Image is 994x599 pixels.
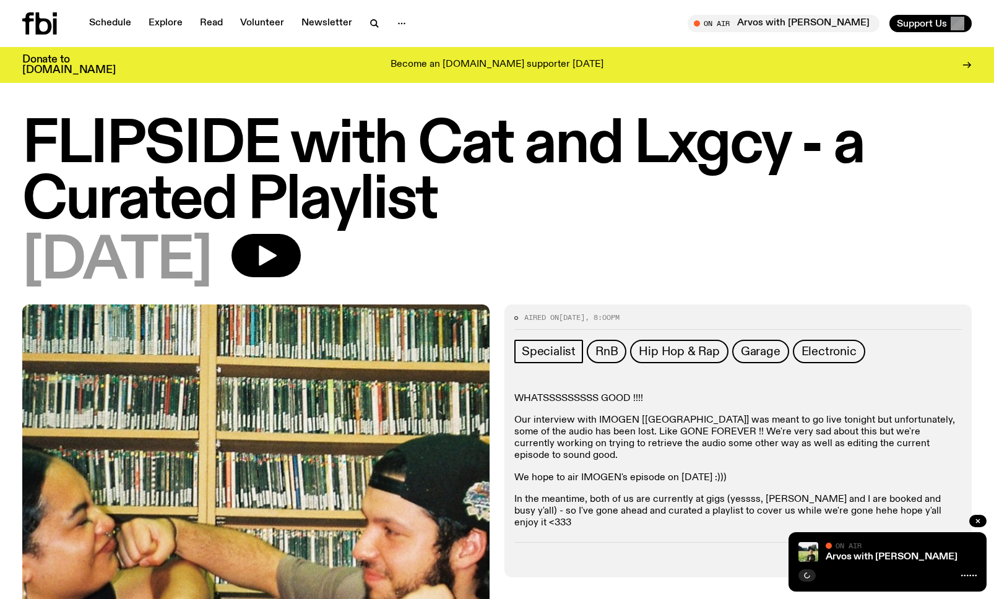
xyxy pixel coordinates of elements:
[802,345,857,358] span: Electronic
[889,15,972,32] button: Support Us
[798,542,818,562] img: Bri is smiling and wearing a black t-shirt. She is standing in front of a lush, green field. Ther...
[514,340,583,363] a: Specialist
[688,15,879,32] button: On AirArvos with [PERSON_NAME]
[22,234,212,290] span: [DATE]
[793,340,865,363] a: Electronic
[522,345,576,358] span: Specialist
[741,345,780,358] span: Garage
[294,15,360,32] a: Newsletter
[514,472,962,484] p: We hope to air IMOGEN's episode on [DATE] :)))
[585,312,620,322] span: , 8:00pm
[82,15,139,32] a: Schedule
[826,552,957,562] a: Arvos with [PERSON_NAME]
[587,340,626,363] a: RnB
[233,15,292,32] a: Volunteer
[559,312,585,322] span: [DATE]
[22,54,116,75] h3: Donate to [DOMAIN_NAME]
[514,393,962,405] p: WHATSSSSSSSSS GOOD !!!!
[639,345,719,358] span: Hip Hop & Rap
[630,340,728,363] a: Hip Hop & Rap
[897,18,947,29] span: Support Us
[514,415,962,462] p: Our interview with IMOGEN [[GEOGRAPHIC_DATA]] was meant to go live tonight but unfortunately, som...
[524,312,559,322] span: Aired on
[836,541,862,549] span: On Air
[514,494,962,530] p: In the meantime, both of us are currently at gigs (yessss, [PERSON_NAME] and I are booked and bus...
[391,59,603,71] p: Become an [DOMAIN_NAME] supporter [DATE]
[595,345,618,358] span: RnB
[192,15,230,32] a: Read
[22,118,972,229] h1: FLIPSIDE with Cat and Lxgcy - a Curated Playlist
[732,340,789,363] a: Garage
[141,15,190,32] a: Explore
